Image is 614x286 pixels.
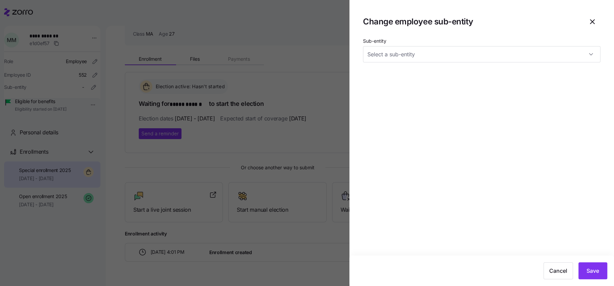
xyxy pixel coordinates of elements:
h1: Change employee sub-entity [363,16,473,27]
span: Save [587,267,599,275]
button: Cancel [543,262,573,279]
button: Save [578,262,607,279]
input: Select a sub-entity [363,46,600,62]
span: Cancel [549,267,567,275]
label: Sub-entity [363,37,386,45]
